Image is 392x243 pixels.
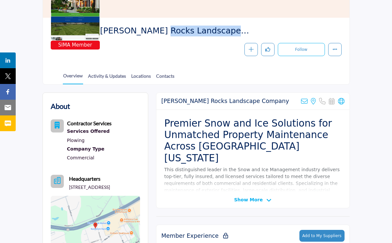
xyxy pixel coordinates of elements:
button: More details [328,43,342,56]
span: SIMA Member [52,41,98,49]
span: Add to My Suppliers [302,233,342,238]
a: Overview [63,72,83,84]
a: Company Type [67,145,112,153]
a: Locations [131,72,151,84]
span: Show More [234,196,263,203]
h2: Premier Snow and Ice Solutions for Unmatched Property Maintenance Across [GEOGRAPHIC_DATA][US_STATE] [164,118,342,164]
h2: About [51,101,70,111]
p: This distinguished leader in the Snow and Ice Management industry delivers top-tier, fully insure... [164,166,342,228]
a: Contractor Services [67,121,112,126]
h2: Kasel Rocks Landscape Company [161,98,289,105]
button: Follow [278,43,325,56]
a: Services Offered [67,127,112,136]
div: Services Offered refers to the specific products, assistance, or expertise a business provides to... [67,127,112,136]
span: Kasel Rocks Landscape Company [100,26,278,36]
p: [STREET_ADDRESS] [69,184,110,191]
h2: Member Experience [161,233,228,239]
a: Contacts [156,72,175,84]
button: Add to My Suppliers [299,230,345,242]
b: Contractor Services [67,120,112,126]
button: Headquarter icon [51,175,64,188]
button: Category Icon [51,119,64,132]
b: Headquarters [69,175,100,183]
a: Commercial [67,155,95,160]
button: Like [261,43,275,56]
div: A Company Type refers to the legal structure of a business, such as sole proprietorship, partners... [67,145,112,153]
a: Plowing [67,138,85,143]
a: Activity & Updates [88,72,126,84]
